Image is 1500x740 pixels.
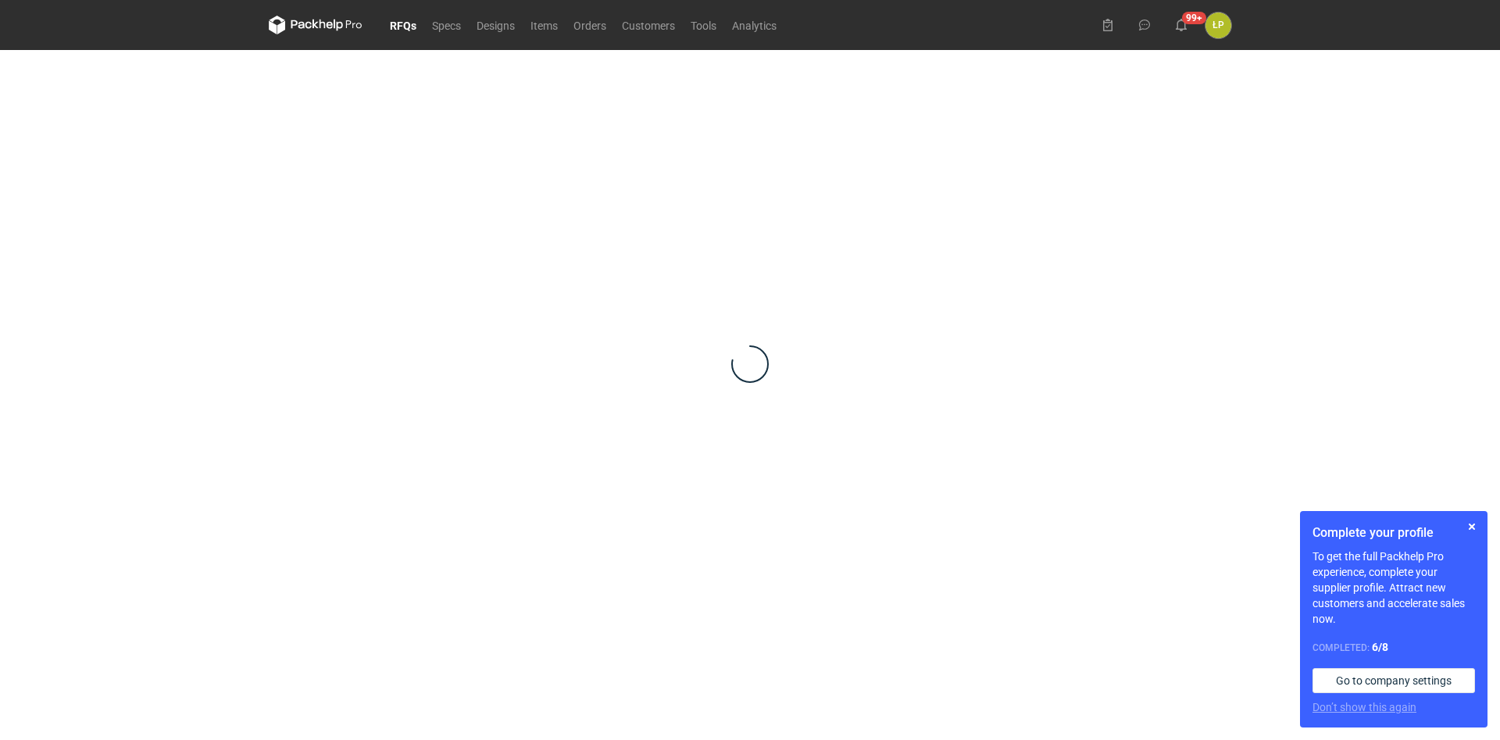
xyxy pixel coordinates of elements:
[1372,641,1388,653] strong: 6 / 8
[724,16,784,34] a: Analytics
[1169,13,1194,38] button: 99+
[1205,13,1231,38] div: Łukasz Postawa
[424,16,469,34] a: Specs
[1312,524,1475,542] h1: Complete your profile
[566,16,614,34] a: Orders
[1205,13,1231,38] button: ŁP
[523,16,566,34] a: Items
[1462,517,1481,536] button: Skip for now
[1312,549,1475,627] p: To get the full Packhelp Pro experience, complete your supplier profile. Attract new customers an...
[469,16,523,34] a: Designs
[683,16,724,34] a: Tools
[614,16,683,34] a: Customers
[1312,639,1475,656] div: Completed:
[1312,699,1416,715] button: Don’t show this again
[269,16,362,34] svg: Packhelp Pro
[382,16,424,34] a: RFQs
[1312,668,1475,693] a: Go to company settings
